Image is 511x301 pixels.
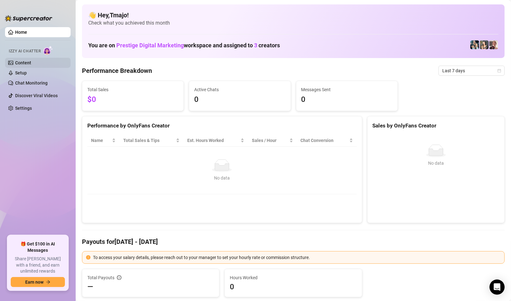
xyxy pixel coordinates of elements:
span: Name [91,137,111,144]
a: Setup [15,70,27,75]
div: To access your salary details, please reach out to your manager to set your hourly rate or commis... [93,254,501,261]
span: arrow-right [46,280,50,284]
img: logo-BBDzfeDw.svg [5,15,52,21]
span: 0 [230,282,357,292]
span: Earn now [25,280,44,285]
h4: Payouts for [DATE] - [DATE] [82,237,505,246]
span: Messages Sent [301,86,392,93]
span: info-circle [117,275,121,280]
img: Emma [470,40,479,49]
span: Prestige Digital Marketing [116,42,184,49]
a: Content [15,60,31,65]
span: calendar [497,69,501,73]
span: Total Sales & Tips [123,137,175,144]
a: Discover Viral Videos [15,93,58,98]
span: — [87,282,93,292]
th: Total Sales & Tips [119,134,183,147]
th: Chat Conversion [297,134,357,147]
a: Chat Monitoring [15,80,48,86]
span: 0 [301,94,392,106]
span: Total Sales [87,86,178,93]
div: No data [375,160,497,167]
span: 0 [194,94,285,106]
span: Chat Conversion [301,137,348,144]
span: $0 [87,94,178,106]
div: No data [94,174,351,181]
span: Share [PERSON_NAME] with a friend, and earn unlimited rewards [11,256,65,274]
span: Last 7 days [442,66,501,75]
img: AI Chatter [43,46,53,55]
span: Total Payouts [87,274,114,281]
a: Home [15,30,27,35]
span: exclamation-circle [86,255,90,260]
div: Performance by OnlyFans Creator [87,121,357,130]
h4: Performance Breakdown [82,66,152,75]
img: dev!! [489,40,498,49]
div: Open Intercom Messenger [490,280,505,295]
h4: 👋 Hey, Tmajo ! [88,11,498,20]
span: Hours Worked [230,274,357,281]
span: Sales / Hour [252,137,288,144]
span: Active Chats [194,86,285,93]
th: Sales / Hour [248,134,297,147]
th: Name [87,134,119,147]
span: 3 [254,42,257,49]
img: bella [480,40,489,49]
span: 🎁 Get $100 in AI Messages [11,241,65,253]
span: Check what you achieved this month [88,20,498,27]
div: Sales by OnlyFans Creator [373,121,499,130]
span: Izzy AI Chatter [9,48,41,54]
h1: You are on workspace and assigned to creators [88,42,280,49]
a: Settings [15,106,32,111]
div: Est. Hours Worked [187,137,239,144]
button: Earn nowarrow-right [11,277,65,287]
